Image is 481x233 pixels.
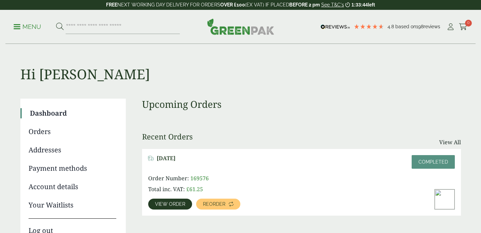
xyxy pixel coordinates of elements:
strong: OVER £100 [220,2,245,7]
span: reviews [424,24,440,29]
strong: BEFORE 2 pm [289,2,320,7]
a: Dashboard [30,108,116,118]
a: Addresses [29,145,116,155]
strong: FREE [106,2,117,7]
span: 4.8 [388,24,395,29]
span: 0 [465,20,472,27]
a: See T&C's [321,2,344,7]
h3: Upcoming Orders [142,99,461,110]
a: Payment methods [29,163,116,173]
h1: Hi [PERSON_NAME] [20,44,461,82]
span: left [368,2,375,7]
span: 1:33:44 [351,2,368,7]
img: 16oz-PET-Smoothie-Cup-with-Strawberry-Milkshake-and-cream-300x200.jpg [435,189,454,209]
a: Account details [29,182,116,192]
a: View order [148,199,192,210]
img: REVIEWS.io [321,24,350,29]
h3: Recent Orders [142,132,193,141]
i: My Account [446,23,455,30]
span: £ [186,185,189,193]
a: Orders [29,127,116,137]
span: 169576 [190,174,209,182]
span: View order [155,202,185,206]
span: Based on [395,24,416,29]
span: Completed [418,159,448,165]
span: Order Number: [148,174,189,182]
a: Your Waitlists [29,200,116,210]
a: View All [439,138,461,146]
bdi: 61.25 [186,185,203,193]
i: Cart [459,23,467,30]
div: 4.79 Stars [354,23,384,30]
span: Reorder [203,202,225,206]
p: Menu [14,23,41,31]
a: Menu [14,23,41,30]
a: 0 [459,22,467,32]
span: 198 [416,24,424,29]
span: Total inc. VAT: [148,185,185,193]
a: Reorder [196,199,240,210]
span: [DATE] [157,155,175,162]
img: GreenPak Supplies [207,18,274,35]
